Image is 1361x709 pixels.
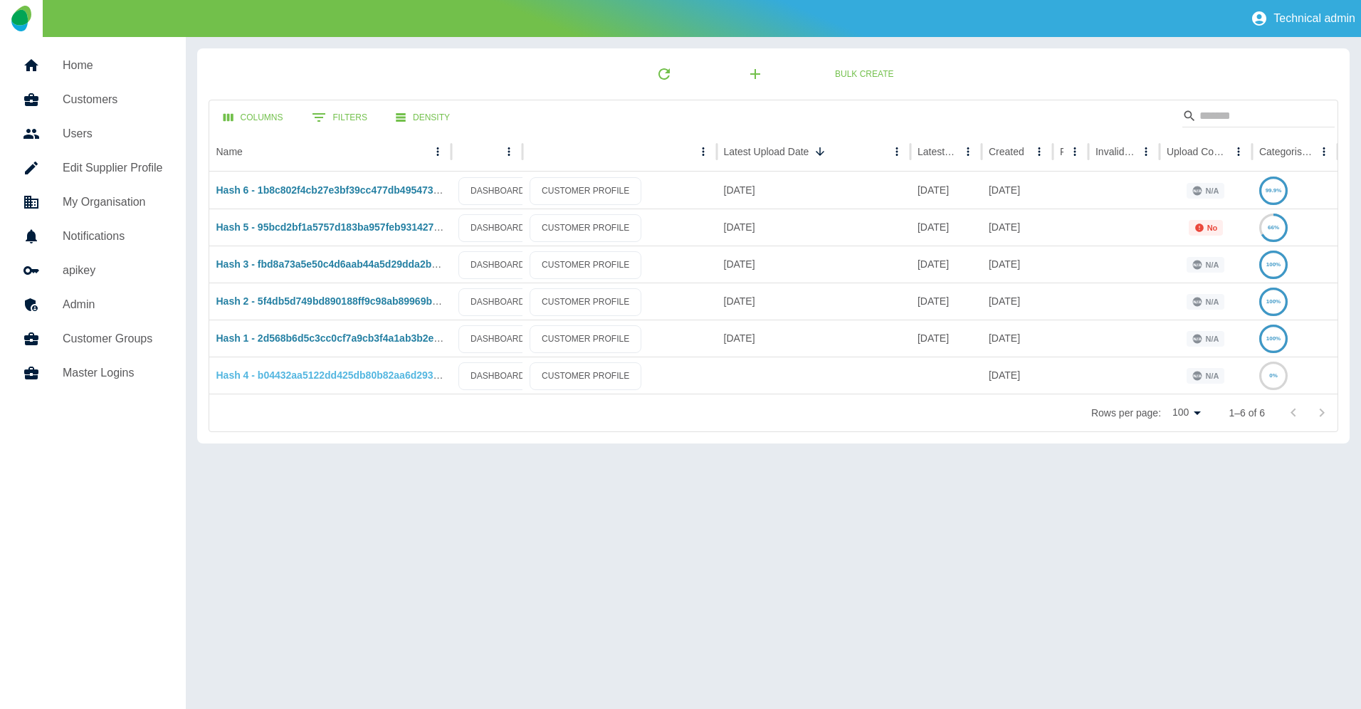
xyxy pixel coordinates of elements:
[1167,402,1206,423] div: 100
[212,105,295,131] button: Select columns
[1229,406,1265,420] p: 1–6 of 6
[1187,331,1224,347] div: This status is not applicable for customers using manual upload.
[1065,142,1085,162] button: Ref column menu
[530,362,641,390] a: CUSTOMER PROFILE
[1189,220,1224,236] div: Not all required reports for this customer were uploaded for the latest usage month.
[1229,142,1249,162] button: Upload Complete column menu
[717,320,910,357] div: 15 Sep 2025
[63,159,163,177] h5: Edit Supplier Profile
[1259,295,1288,307] a: 100%
[1205,261,1219,269] p: N/A
[216,146,243,157] div: Name
[910,172,982,209] div: 30 Apr 2022
[1136,142,1156,162] button: Invalid Creds column menu
[887,142,907,162] button: Latest Upload Date column menu
[918,146,957,157] div: Latest Usage
[1269,372,1278,379] text: 0%
[1187,257,1224,273] div: This status is not applicable for customers using manual upload.
[824,61,905,88] button: Bulk Create
[11,185,174,219] a: My Organisation
[1205,335,1219,343] p: N/A
[1095,146,1135,157] div: Invalid Creds
[982,246,1053,283] div: 16 Sep 2025
[1259,146,1313,157] div: Categorised
[1259,258,1288,270] a: 100%
[530,214,641,242] a: CUSTOMER PROFILE
[63,57,163,74] h5: Home
[11,6,31,31] img: Logo
[11,219,174,253] a: Notifications
[458,251,537,279] a: DASHBOARD
[428,142,448,162] button: Name column menu
[11,322,174,356] a: Customer Groups
[530,325,641,353] a: CUSTOMER PROFILE
[63,91,163,108] h5: Customers
[1259,369,1288,381] a: 0%
[989,146,1024,157] div: Created
[216,184,478,196] a: Hash 6 - 1b8c802f4cb27e3bf39cc477db495473aa938246
[910,320,982,357] div: 15 Sep 2025
[1259,184,1288,196] a: 99.9%
[910,209,982,246] div: 01 Dec 2022
[63,228,163,245] h5: Notifications
[1187,368,1224,384] div: This status is not applicable for customers using manual upload.
[499,142,519,162] button: column menu
[1060,146,1063,157] div: Ref
[216,221,479,233] a: Hash 5 - 95bcd2bf1a5757d183ba957feb9314274c8ce39b
[1091,406,1161,420] p: Rows per page:
[1182,105,1335,130] div: Search
[530,288,641,316] a: CUSTOMER PROFILE
[1266,335,1281,342] text: 100%
[910,246,982,283] div: 01 Mar 2022
[982,320,1053,357] div: 15 Sep 2025
[1273,12,1355,25] p: Technical admin
[958,142,978,162] button: Latest Usage column menu
[216,369,485,381] a: Hash 4 - b04432aa5122dd425db80b82aa6d2938edd8bc98
[458,325,537,353] a: DASHBOARD
[63,262,163,279] h5: apikey
[458,177,537,205] a: DASHBOARD
[458,362,537,390] a: DASHBOARD
[810,142,830,162] button: Sort
[63,296,163,313] h5: Admin
[384,105,461,131] button: Density
[1266,261,1281,268] text: 100%
[11,288,174,322] a: Admin
[1266,187,1282,194] text: 99.9%
[11,356,174,390] a: Master Logins
[216,332,479,344] a: Hash 1 - 2d568b6d5c3cc0cf7a9cb3f4a1ab3b2ec9e41d3a
[1029,142,1049,162] button: Created column menu
[717,209,910,246] div: 16 Sep 2025
[63,125,163,142] h5: Users
[1205,298,1219,306] p: N/A
[982,172,1053,209] div: 16 Sep 2025
[530,251,641,279] a: CUSTOMER PROFILE
[11,48,174,83] a: Home
[717,283,910,320] div: 16 Sep 2025
[1259,221,1288,233] a: 66%
[1187,183,1224,199] div: This status is not applicable for customers using manual upload.
[63,330,163,347] h5: Customer Groups
[216,295,477,307] a: Hash 2 - 5f4db5d749bd890188ff9c98ab89969b46896c64
[11,253,174,288] a: apikey
[63,364,163,382] h5: Master Logins
[1187,294,1224,310] div: This status is not applicable for customers using manual upload.
[1259,332,1288,344] a: 100%
[458,214,537,242] a: DASHBOARD
[216,258,482,270] a: Hash 3 - fbd8a73a5e50c4d6aab44a5d29dda2b6880e4883
[1207,224,1218,232] p: No
[11,151,174,185] a: Edit Supplier Profile
[1205,372,1219,380] p: N/A
[982,357,1053,394] div: 16 Sep 2025
[910,283,982,320] div: 15 Nov 2022
[717,246,910,283] div: 16 Sep 2025
[982,283,1053,320] div: 16 Sep 2025
[1266,298,1281,305] text: 100%
[1314,142,1334,162] button: Categorised column menu
[1167,146,1227,157] div: Upload Complete
[11,117,174,151] a: Users
[530,177,641,205] a: CUSTOMER PROFILE
[11,83,174,117] a: Customers
[717,172,910,209] div: 16 Sep 2025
